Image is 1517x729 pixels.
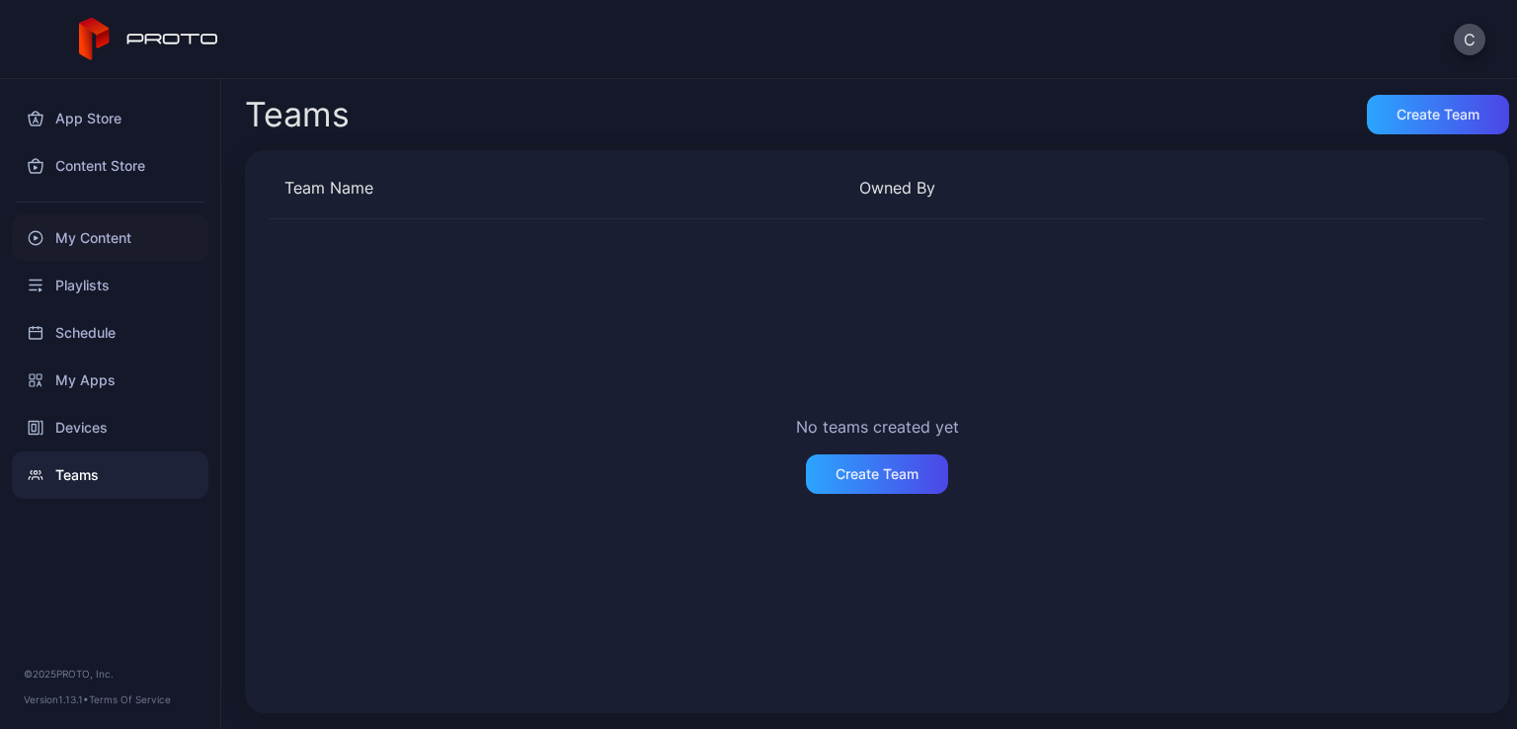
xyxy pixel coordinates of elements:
button: Create Team [806,454,948,494]
div: Teams [245,98,350,131]
a: Terms Of Service [89,693,171,705]
a: Devices [12,404,208,451]
div: No teams created yet [796,415,959,439]
div: Create Team [836,466,918,482]
a: Teams [12,451,208,499]
a: Content Store [12,142,208,190]
button: Create Team [1367,95,1509,134]
div: © 2025 PROTO, Inc. [24,666,197,682]
div: Team Name [284,176,843,200]
span: Version 1.13.1 • [24,693,89,705]
div: Create Team [1397,107,1479,122]
a: Playlists [12,262,208,309]
a: My Content [12,214,208,262]
div: Owned By [859,176,1418,200]
a: My Apps [12,357,208,404]
a: Schedule [12,309,208,357]
button: C [1454,24,1485,55]
a: App Store [12,95,208,142]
